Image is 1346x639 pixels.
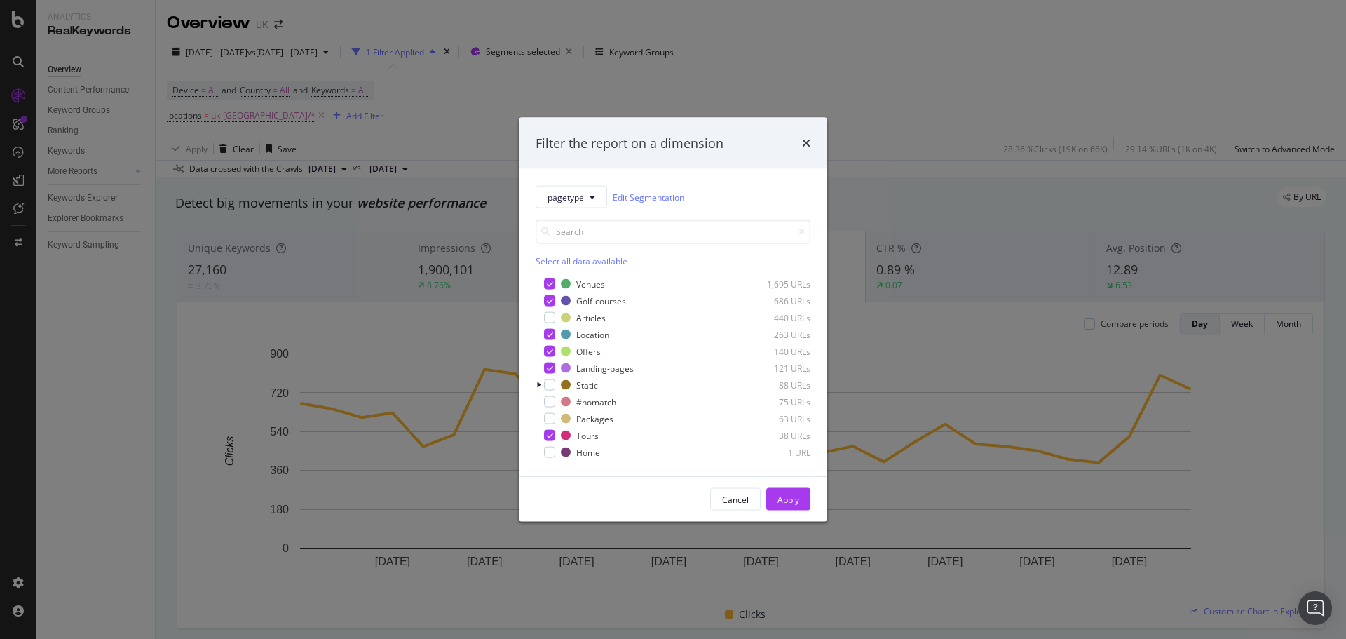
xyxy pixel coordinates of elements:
[802,134,810,152] div: times
[576,429,599,441] div: Tours
[777,493,799,505] div: Apply
[536,255,810,267] div: Select all data available
[536,134,723,152] div: Filter the report on a dimension
[613,189,684,204] a: Edit Segmentation
[536,220,810,244] input: Search
[576,379,598,391] div: Static
[742,328,810,340] div: 263 URLs
[519,117,827,522] div: modal
[742,429,810,441] div: 38 URLs
[710,488,761,511] button: Cancel
[576,278,605,290] div: Venues
[576,362,634,374] div: Landing-pages
[576,311,606,323] div: Articles
[1298,591,1332,625] div: Open Intercom Messenger
[576,345,601,357] div: Offers
[548,191,584,203] span: pagetype
[536,186,607,208] button: pagetype
[576,295,626,307] div: Golf-courses
[742,379,810,391] div: 88 URLs
[742,295,810,307] div: 686 URLs
[576,446,600,458] div: Home
[742,446,810,458] div: 1 URL
[576,412,613,424] div: Packages
[742,396,810,408] div: 75 URLs
[576,328,609,340] div: Location
[722,493,749,505] div: Cancel
[742,345,810,357] div: 140 URLs
[742,362,810,374] div: 121 URLs
[742,311,810,323] div: 440 URLs
[766,488,810,511] button: Apply
[742,412,810,424] div: 63 URLs
[576,396,616,408] div: #nomatch
[742,278,810,290] div: 1,695 URLs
